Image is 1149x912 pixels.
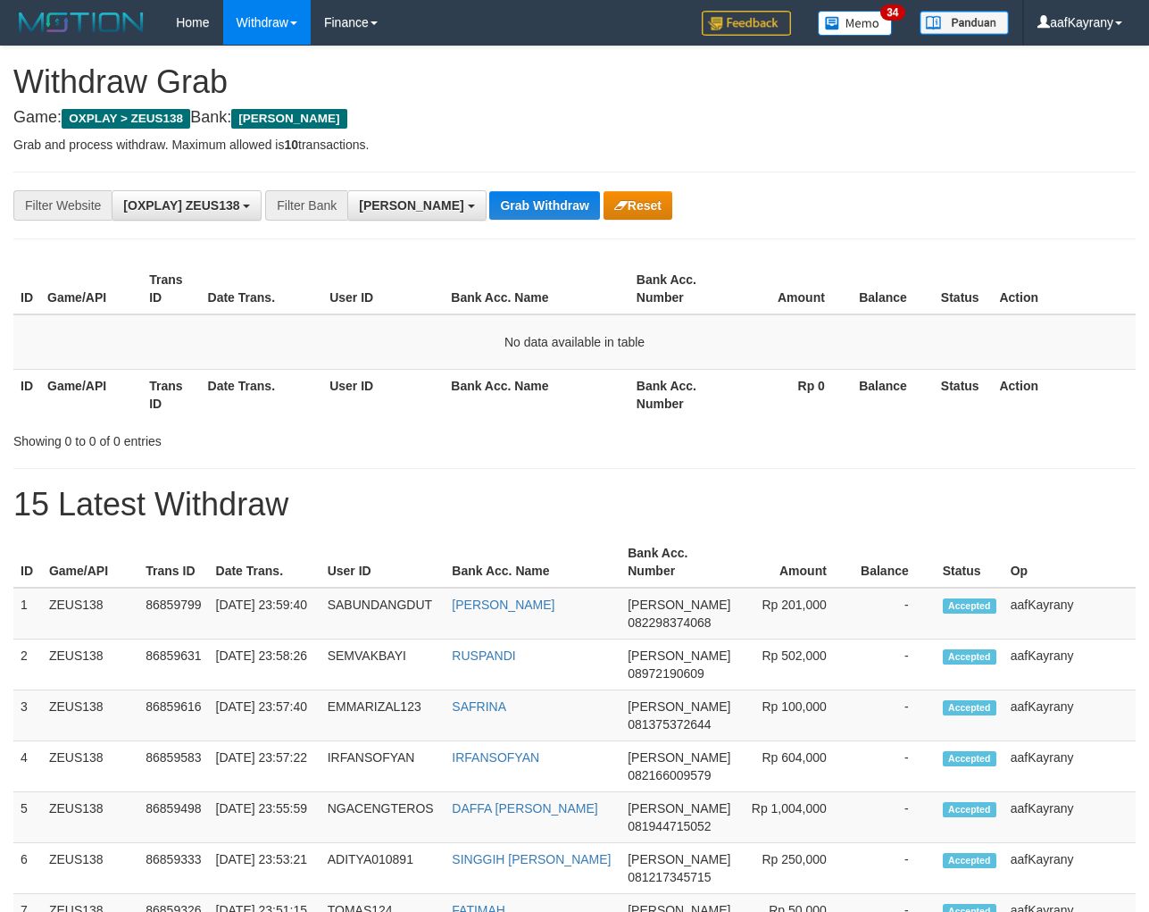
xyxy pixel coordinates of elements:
[40,369,142,420] th: Game/API
[138,537,208,588] th: Trans ID
[209,843,321,894] td: [DATE] 23:53:21
[13,136,1136,154] p: Grab and process withdraw. Maximum allowed is transactions.
[142,264,200,314] th: Trans ID
[138,792,208,843] td: 86859498
[737,843,853,894] td: Rp 250,000
[852,264,934,314] th: Balance
[1003,690,1136,741] td: aafKayrany
[13,190,112,221] div: Filter Website
[943,751,996,766] span: Accepted
[943,700,996,715] span: Accepted
[992,369,1136,420] th: Action
[620,537,737,588] th: Bank Acc. Number
[943,853,996,868] span: Accepted
[138,640,208,690] td: 86859631
[628,717,711,732] span: Copy 081375372644 to clipboard
[880,4,904,21] span: 34
[13,109,1136,127] h4: Game: Bank:
[321,843,445,894] td: ADITYA010891
[452,598,554,612] a: [PERSON_NAME]
[62,109,190,129] span: OXPLAY > ZEUS138
[13,537,42,588] th: ID
[13,425,465,450] div: Showing 0 to 0 of 0 entries
[13,369,40,420] th: ID
[444,369,629,420] th: Bank Acc. Name
[489,191,599,220] button: Grab Withdraw
[13,487,1136,523] h1: 15 Latest Withdraw
[123,198,239,213] span: [OXPLAY] ZEUS138
[322,264,444,314] th: User ID
[138,843,208,894] td: 86859333
[112,190,262,221] button: [OXPLAY] ZEUS138
[452,699,506,714] a: SAFRINA
[321,537,445,588] th: User ID
[209,588,321,640] td: [DATE] 23:59:40
[1003,843,1136,894] td: aafKayrany
[452,750,539,765] a: IRFANSOFYAN
[42,640,138,690] td: ZEUS138
[42,690,138,741] td: ZEUS138
[628,598,730,612] span: [PERSON_NAME]
[853,690,936,741] td: -
[321,690,445,741] td: EMMARIZAL123
[853,640,936,690] td: -
[628,768,711,782] span: Copy 082166009579 to clipboard
[628,801,730,816] span: [PERSON_NAME]
[737,690,853,741] td: Rp 100,000
[13,690,42,741] td: 3
[321,741,445,792] td: IRFANSOFYAN
[209,640,321,690] td: [DATE] 23:58:26
[1003,588,1136,640] td: aafKayrany
[628,819,711,833] span: Copy 081944715052 to clipboard
[452,801,597,816] a: DAFFA [PERSON_NAME]
[452,852,611,866] a: SINGGIH [PERSON_NAME]
[322,369,444,420] th: User ID
[42,843,138,894] td: ZEUS138
[40,264,142,314] th: Game/API
[730,264,852,314] th: Amount
[852,369,934,420] th: Balance
[359,198,463,213] span: [PERSON_NAME]
[628,648,730,663] span: [PERSON_NAME]
[1003,741,1136,792] td: aafKayrany
[936,537,1003,588] th: Status
[853,843,936,894] td: -
[1003,640,1136,690] td: aafKayrany
[138,588,208,640] td: 86859799
[321,588,445,640] td: SABUNDANGDUT
[818,11,893,36] img: Button%20Memo.svg
[628,870,711,884] span: Copy 081217345715 to clipboard
[853,741,936,792] td: -
[629,264,731,314] th: Bank Acc. Number
[737,741,853,792] td: Rp 604,000
[934,264,993,314] th: Status
[42,537,138,588] th: Game/API
[201,369,323,420] th: Date Trans.
[321,792,445,843] td: NGACENGTEROS
[737,640,853,690] td: Rp 502,000
[444,264,629,314] th: Bank Acc. Name
[13,588,42,640] td: 1
[934,369,993,420] th: Status
[943,598,996,614] span: Accepted
[628,852,730,866] span: [PERSON_NAME]
[920,11,1009,35] img: panduan.png
[943,649,996,665] span: Accepted
[13,314,1136,370] td: No data available in table
[142,369,200,420] th: Trans ID
[628,699,730,714] span: [PERSON_NAME]
[13,843,42,894] td: 6
[737,537,853,588] th: Amount
[138,690,208,741] td: 86859616
[321,640,445,690] td: SEMVAKBAYI
[1003,792,1136,843] td: aafKayrany
[13,792,42,843] td: 5
[853,537,936,588] th: Balance
[730,369,852,420] th: Rp 0
[347,190,486,221] button: [PERSON_NAME]
[284,138,298,152] strong: 10
[42,792,138,843] td: ZEUS138
[13,264,40,314] th: ID
[13,741,42,792] td: 4
[201,264,323,314] th: Date Trans.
